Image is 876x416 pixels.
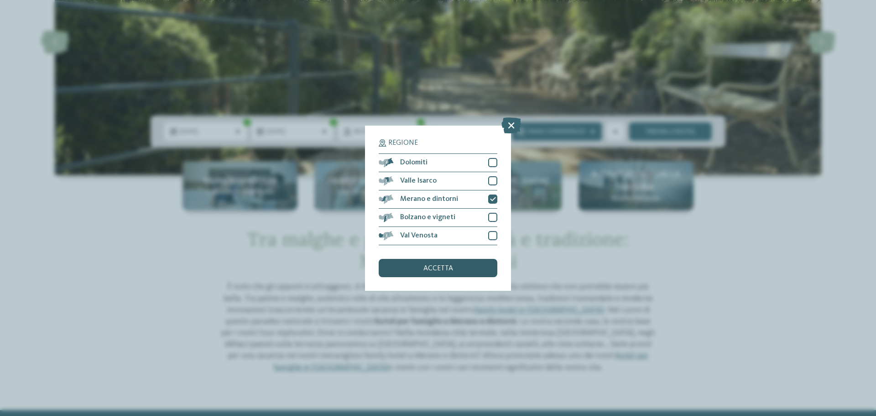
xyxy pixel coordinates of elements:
span: Bolzano e vigneti [400,214,455,221]
span: Regione [388,139,418,147]
span: accetta [423,265,453,272]
span: Val Venosta [400,232,438,239]
span: Merano e dintorni [400,195,458,203]
span: Dolomiti [400,159,428,166]
span: Valle Isarco [400,177,437,184]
